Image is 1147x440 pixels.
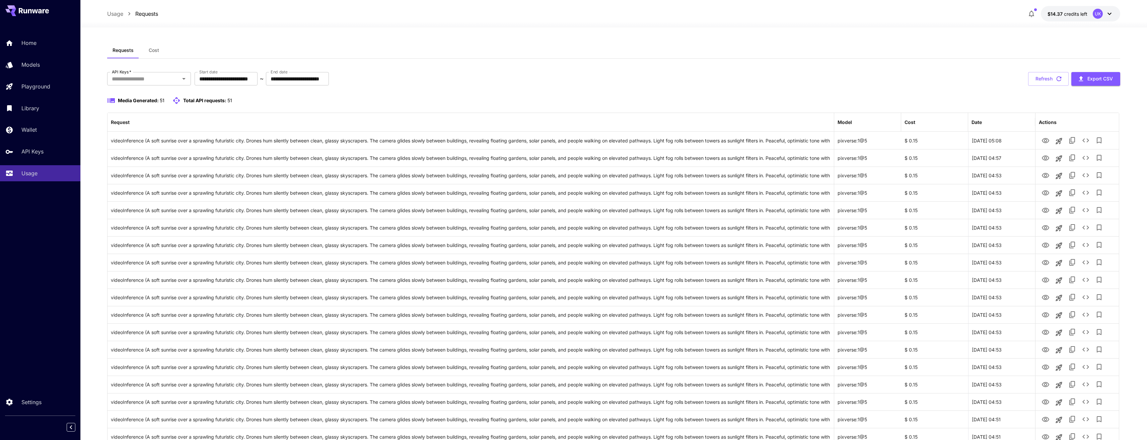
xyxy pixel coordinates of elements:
[901,184,968,201] div: $ 0.15
[968,376,1035,393] div: 24 Sep, 2025 04:53
[1039,168,1052,182] button: View
[1052,291,1066,305] button: Launch in playground
[1079,343,1092,356] button: See details
[1092,360,1106,374] button: Add to library
[199,69,218,75] label: Start date
[111,237,831,254] div: Click to copy prompt
[21,147,44,155] p: API Keys
[901,306,968,323] div: $ 0.15
[1079,221,1092,234] button: See details
[834,323,901,341] div: pixverse:1@5
[1066,343,1079,356] button: Copy TaskUUID
[1079,378,1092,391] button: See details
[1079,308,1092,321] button: See details
[968,358,1035,376] div: 24 Sep, 2025 04:53
[1052,222,1066,235] button: Launch in playground
[838,119,852,125] div: Model
[834,132,901,149] div: pixverse:1@5
[1079,203,1092,217] button: See details
[1052,413,1066,427] button: Launch in playground
[1048,10,1087,17] div: $14.371
[1052,343,1066,357] button: Launch in playground
[183,98,226,103] span: Total API requests:
[968,411,1035,428] div: 24 Sep, 2025 04:51
[1092,395,1106,408] button: Add to library
[1039,133,1052,147] button: View
[149,47,159,53] span: Cost
[111,271,831,289] div: Click to copy prompt
[968,184,1035,201] div: 24 Sep, 2025 04:53
[968,254,1035,271] div: 24 Sep, 2025 04:53
[901,201,968,219] div: $ 0.15
[1092,134,1106,147] button: Add to library
[968,167,1035,184] div: 24 Sep, 2025 04:53
[1039,360,1052,374] button: View
[1079,256,1092,269] button: See details
[1093,9,1103,19] div: UK
[111,411,831,428] div: Click to copy prompt
[111,254,831,271] div: Click to copy prompt
[1066,186,1079,199] button: Copy TaskUUID
[905,119,915,125] div: Cost
[834,167,901,184] div: pixverse:1@5
[972,119,982,125] div: Date
[111,324,831,341] div: Click to copy prompt
[968,201,1035,219] div: 24 Sep, 2025 04:53
[111,393,831,411] div: Click to copy prompt
[21,398,42,406] p: Settings
[1039,325,1052,339] button: View
[1079,395,1092,408] button: See details
[1052,326,1066,339] button: Launch in playground
[1052,378,1066,392] button: Launch in playground
[111,219,831,236] div: Click to copy prompt
[834,236,901,254] div: pixverse:1@5
[901,393,968,411] div: $ 0.15
[107,10,123,18] a: Usage
[834,376,901,393] div: pixverse:1@5
[968,323,1035,341] div: 24 Sep, 2025 04:53
[901,411,968,428] div: $ 0.15
[901,254,968,271] div: $ 0.15
[1052,361,1066,374] button: Launch in playground
[1066,378,1079,391] button: Copy TaskUUID
[1066,134,1079,147] button: Copy TaskUUID
[1066,151,1079,165] button: Copy TaskUUID
[834,411,901,428] div: pixverse:1@5
[1039,255,1052,269] button: View
[1079,325,1092,339] button: See details
[1028,72,1069,86] button: Refresh
[968,132,1035,149] div: 24 Sep, 2025 05:08
[968,341,1035,358] div: 24 Sep, 2025 04:53
[113,47,134,53] span: Requests
[834,289,901,306] div: pixverse:1@5
[901,341,968,358] div: $ 0.15
[111,149,831,167] div: Click to copy prompt
[67,423,75,432] button: Collapse sidebar
[111,341,831,358] div: Click to copy prompt
[968,149,1035,167] div: 24 Sep, 2025 04:57
[1039,273,1052,287] button: View
[968,219,1035,236] div: 24 Sep, 2025 04:53
[112,69,131,75] label: API Keys
[1066,256,1079,269] button: Copy TaskUUID
[21,39,37,47] p: Home
[1039,151,1052,165] button: View
[1079,134,1092,147] button: See details
[1066,291,1079,304] button: Copy TaskUUID
[72,421,80,433] div: Collapse sidebar
[1052,152,1066,165] button: Launch in playground
[1066,395,1079,408] button: Copy TaskUUID
[107,10,158,18] nav: breadcrumb
[1052,134,1066,148] button: Launch in playground
[160,98,164,103] span: 51
[1071,72,1120,86] button: Export CSV
[1092,238,1106,252] button: Add to library
[1079,360,1092,374] button: See details
[1052,204,1066,217] button: Launch in playground
[1039,412,1052,426] button: View
[834,184,901,201] div: pixverse:1@5
[1039,290,1052,304] button: View
[111,202,831,219] div: Click to copy prompt
[135,10,158,18] p: Requests
[1052,239,1066,252] button: Launch in playground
